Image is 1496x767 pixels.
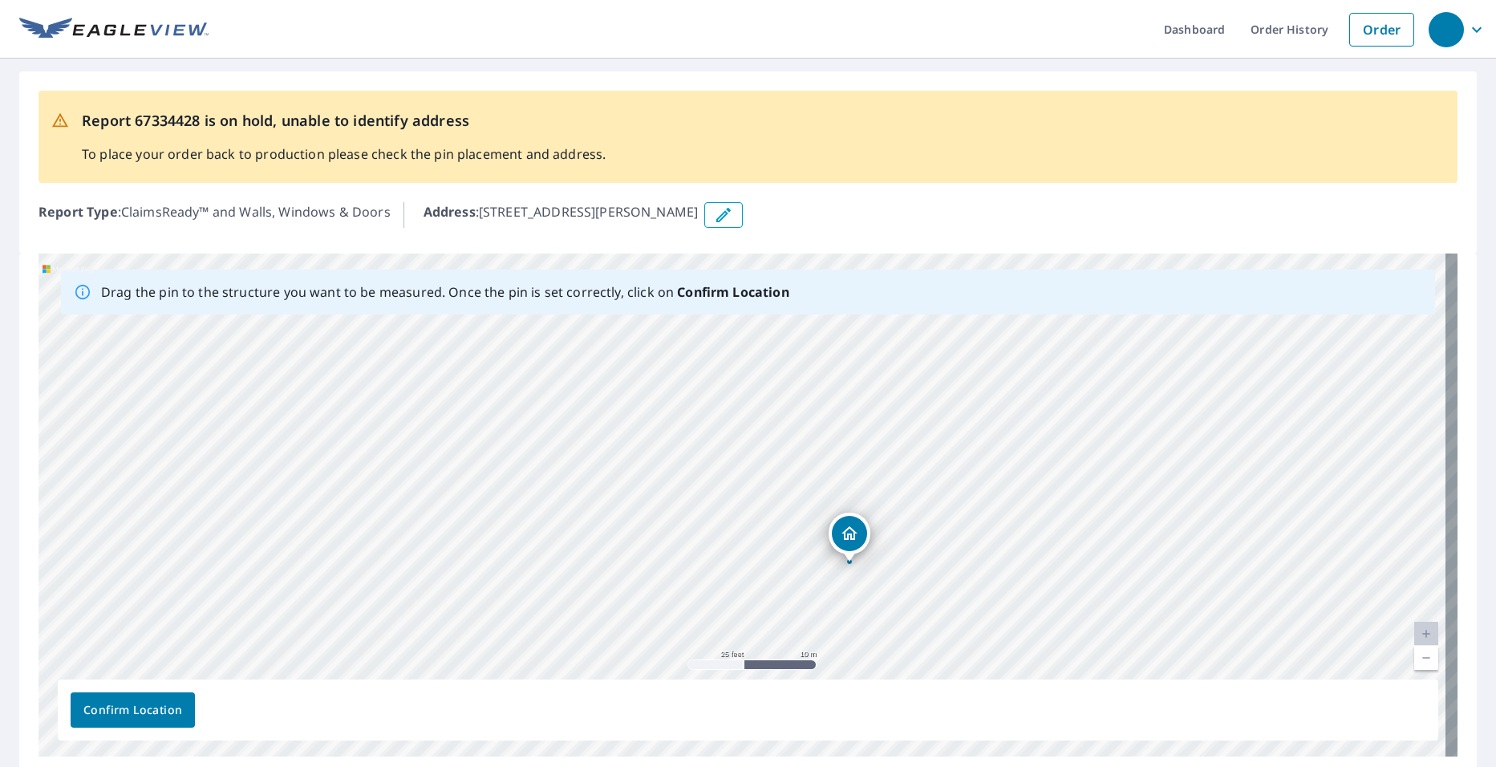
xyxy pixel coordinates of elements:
[82,144,606,164] p: To place your order back to production please check the pin placement and address.
[424,202,699,228] p: : [STREET_ADDRESS][PERSON_NAME]
[39,203,118,221] b: Report Type
[677,283,789,301] b: Confirm Location
[1414,622,1438,646] a: Current Level 20, Zoom In Disabled
[101,282,789,302] p: Drag the pin to the structure you want to be measured. Once the pin is set correctly, click on
[1414,646,1438,670] a: Current Level 20, Zoom Out
[19,18,209,42] img: EV Logo
[82,110,606,132] p: Report 67334428 is on hold, unable to identify address
[424,203,476,221] b: Address
[71,692,195,728] button: Confirm Location
[1349,13,1414,47] a: Order
[39,202,391,228] p: : ClaimsReady™ and Walls, Windows & Doors
[83,700,182,720] span: Confirm Location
